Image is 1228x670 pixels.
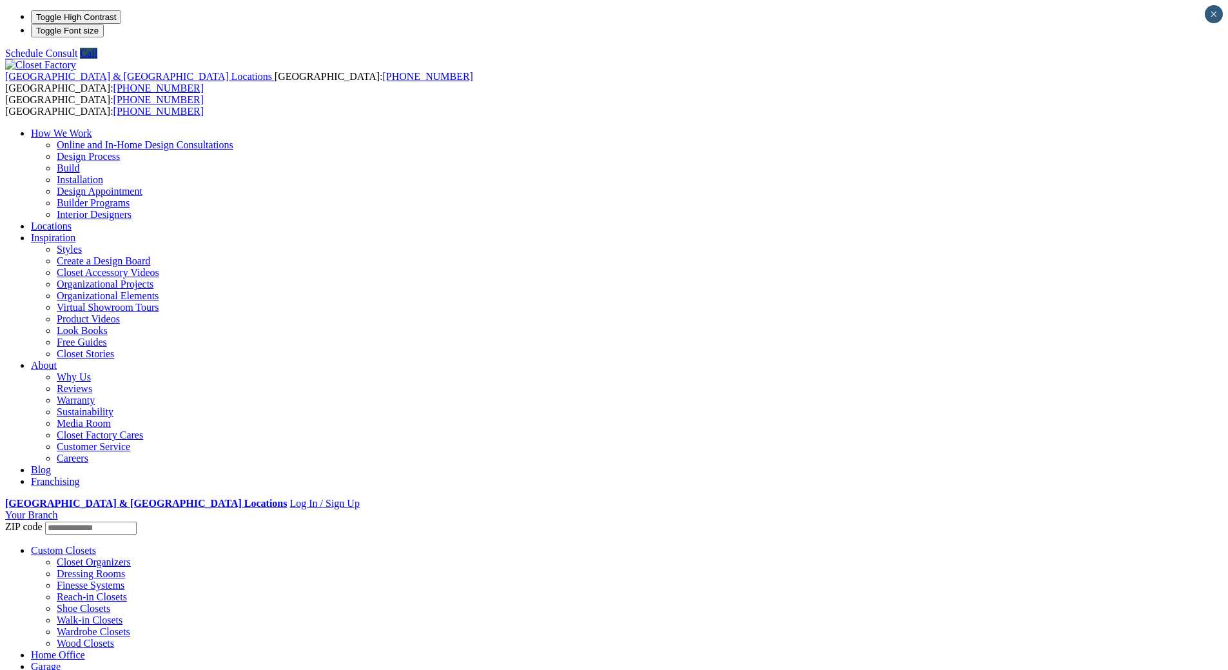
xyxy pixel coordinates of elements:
[57,371,91,382] a: Why Us
[5,94,204,117] span: [GEOGRAPHIC_DATA]: [GEOGRAPHIC_DATA]:
[57,151,120,162] a: Design Process
[57,638,114,649] a: Wood Closets
[57,209,132,220] a: Interior Designers
[57,267,159,278] a: Closet Accessory Videos
[57,441,130,452] a: Customer Service
[57,255,150,266] a: Create a Design Board
[57,453,88,464] a: Careers
[382,71,473,82] a: [PHONE_NUMBER]
[57,429,143,440] a: Closet Factory Cares
[57,290,159,301] a: Organizational Elements
[57,186,142,197] a: Design Appointment
[5,509,57,520] a: Your Branch
[57,163,80,173] a: Build
[57,383,92,394] a: Reviews
[57,580,124,591] a: Finesse Systems
[5,48,77,59] a: Schedule Consult
[57,418,111,429] a: Media Room
[57,174,103,185] a: Installation
[57,197,130,208] a: Builder Programs
[31,128,92,139] a: How We Work
[5,498,287,509] a: [GEOGRAPHIC_DATA] & [GEOGRAPHIC_DATA] Locations
[57,626,130,637] a: Wardrobe Closets
[1205,5,1223,23] button: Close
[57,603,110,614] a: Shoe Closets
[57,348,114,359] a: Closet Stories
[57,244,82,255] a: Styles
[31,464,51,475] a: Blog
[57,139,233,150] a: Online and In-Home Design Consultations
[289,498,359,509] a: Log In / Sign Up
[31,232,75,243] a: Inspiration
[5,59,76,71] img: Closet Factory
[57,591,127,602] a: Reach-in Closets
[57,395,95,406] a: Warranty
[31,10,121,24] button: Toggle High Contrast
[57,302,159,313] a: Virtual Showroom Tours
[113,94,204,105] a: [PHONE_NUMBER]
[31,476,80,487] a: Franchising
[31,649,85,660] a: Home Office
[113,83,204,94] a: [PHONE_NUMBER]
[57,337,107,348] a: Free Guides
[5,71,275,82] a: [GEOGRAPHIC_DATA] & [GEOGRAPHIC_DATA] Locations
[31,360,57,371] a: About
[57,406,113,417] a: Sustainability
[57,557,131,567] a: Closet Organizers
[5,71,272,82] span: [GEOGRAPHIC_DATA] & [GEOGRAPHIC_DATA] Locations
[5,521,43,532] span: ZIP code
[36,26,99,35] span: Toggle Font size
[36,12,116,22] span: Toggle High Contrast
[57,313,120,324] a: Product Videos
[31,24,104,37] button: Toggle Font size
[45,522,137,535] input: Enter your Zip code
[80,48,97,59] a: Call
[31,545,96,556] a: Custom Closets
[57,279,153,290] a: Organizational Projects
[31,221,72,232] a: Locations
[5,71,473,94] span: [GEOGRAPHIC_DATA]: [GEOGRAPHIC_DATA]:
[113,106,204,117] a: [PHONE_NUMBER]
[57,568,125,579] a: Dressing Rooms
[57,615,122,626] a: Walk-in Closets
[57,325,108,336] a: Look Books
